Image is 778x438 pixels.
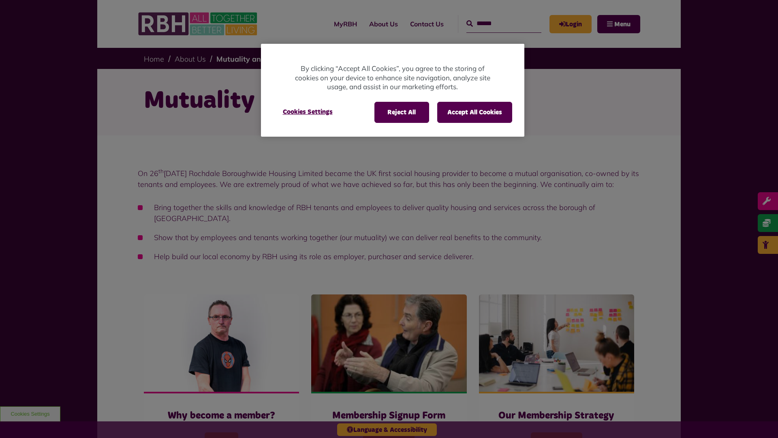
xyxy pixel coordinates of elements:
div: Cookie banner [261,44,524,137]
button: Accept All Cookies [437,102,512,123]
button: Cookies Settings [273,102,342,122]
div: Privacy [261,44,524,137]
button: Reject All [374,102,429,123]
p: By clicking “Accept All Cookies”, you agree to the storing of cookies on your device to enhance s... [293,64,492,92]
